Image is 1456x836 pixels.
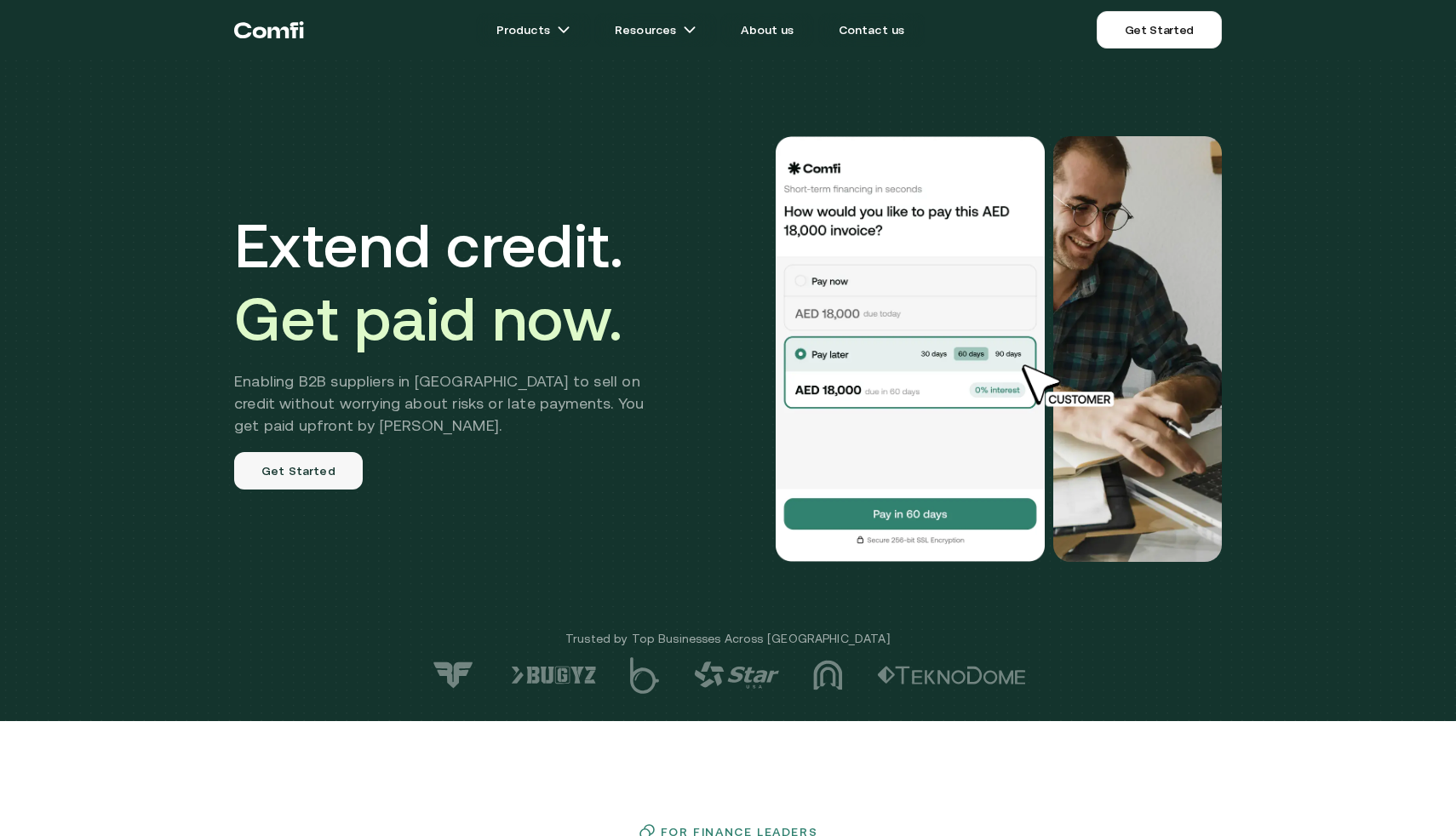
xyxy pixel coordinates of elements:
[511,666,596,684] img: logo-6
[234,4,304,55] a: Return to the top of the Comfi home page
[557,23,570,37] img: arrow icons
[430,661,477,690] img: logo-7
[694,661,779,689] img: logo-4
[813,660,843,690] img: logo-3
[476,13,591,47] a: Productsarrow icons
[234,283,622,353] span: Get paid now.
[234,209,669,355] h1: Extend credit.
[1097,11,1222,49] a: Get Started
[683,23,696,37] img: arrow icons
[630,657,660,694] img: logo-5
[234,370,669,437] h2: Enabling B2B suppliers in [GEOGRAPHIC_DATA] to sell on credit without worrying about risks or lat...
[877,666,1026,684] img: logo-2
[774,136,1046,562] img: Would you like to pay this AED 18,000.00 invoice?
[234,452,363,490] a: Get Started
[1053,136,1222,562] img: Would you like to pay this AED 18,000.00 invoice?
[594,13,717,47] a: Resourcesarrow icons
[1009,362,1133,409] img: cursor
[720,13,814,47] a: About us
[818,13,926,47] a: Contact us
